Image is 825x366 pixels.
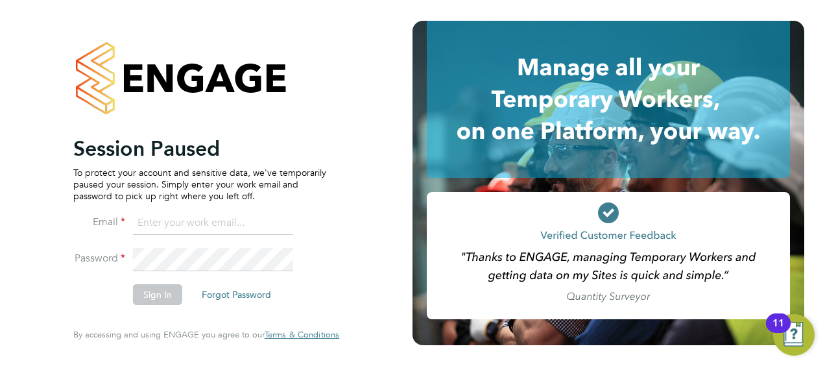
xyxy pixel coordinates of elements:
[133,284,182,305] button: Sign In
[73,329,339,340] span: By accessing and using ENGAGE you agree to our
[73,136,326,162] h2: Session Paused
[773,314,815,356] button: Open Resource Center, 11 new notifications
[73,252,125,265] label: Password
[772,323,784,340] div: 11
[133,212,293,235] input: Enter your work email...
[265,330,339,340] a: Terms & Conditions
[73,167,326,202] p: To protect your account and sensitive data, we've temporarily paused your session. Simply enter y...
[265,329,339,340] span: Terms & Conditions
[191,284,281,305] button: Forgot Password
[73,215,125,229] label: Email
